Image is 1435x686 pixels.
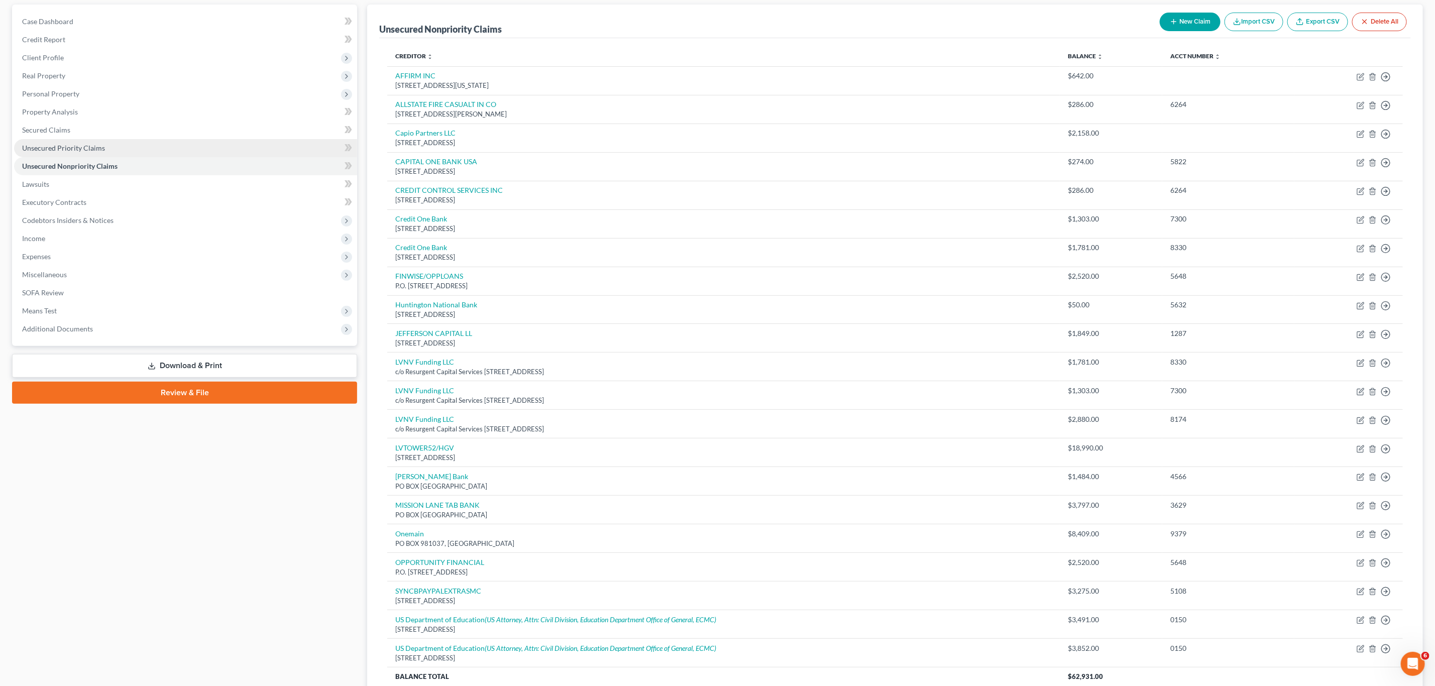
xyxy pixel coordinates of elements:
div: $2,880.00 [1068,414,1154,424]
a: Unsecured Priority Claims [14,139,357,157]
span: Unsecured Nonpriority Claims [22,162,118,170]
i: unfold_more [1215,54,1221,60]
div: PO BOX 981037, [GEOGRAPHIC_DATA] [395,539,1052,548]
a: LVNV Funding LLC [395,358,454,366]
div: 5632 [1170,300,1286,310]
div: 4566 [1170,472,1286,482]
span: Credit Report [22,35,65,44]
div: 6264 [1170,99,1286,109]
div: 3629 [1170,500,1286,510]
a: LVNV Funding LLC [395,415,454,423]
span: 6 [1421,652,1429,660]
div: $1,849.00 [1068,328,1154,338]
a: Secured Claims [14,121,357,139]
span: Lawsuits [22,180,49,188]
a: Export CSV [1287,13,1348,31]
div: 8330 [1170,243,1286,253]
div: 5822 [1170,157,1286,167]
div: $3,797.00 [1068,500,1154,510]
div: $274.00 [1068,157,1154,167]
div: 5648 [1170,557,1286,567]
a: Lawsuits [14,175,357,193]
a: Unsecured Nonpriority Claims [14,157,357,175]
span: SOFA Review [22,288,64,297]
div: PO BOX [GEOGRAPHIC_DATA] [395,482,1052,491]
div: 5648 [1170,271,1286,281]
i: unfold_more [1097,54,1103,60]
div: [STREET_ADDRESS] [395,453,1052,463]
span: $62,931.00 [1068,672,1103,680]
div: c/o Resurgent Capital Services [STREET_ADDRESS] [395,424,1052,434]
span: Real Property [22,71,65,80]
span: Client Profile [22,53,64,62]
th: Balance Total [387,667,1060,685]
div: c/o Resurgent Capital Services [STREET_ADDRESS] [395,367,1052,377]
div: [STREET_ADDRESS] [395,596,1052,606]
a: Acct Number unfold_more [1170,52,1221,60]
a: LVNV Funding LLC [395,386,454,395]
span: Miscellaneous [22,270,67,279]
a: Capio Partners LLC [395,129,456,137]
a: OPPORTUNITY FINANCIAL [395,558,484,566]
div: $1,484.00 [1068,472,1154,482]
a: Onemain [395,529,424,538]
div: $2,520.00 [1068,557,1154,567]
span: Case Dashboard [22,17,73,26]
a: Case Dashboard [14,13,357,31]
a: Credit One Bank [395,243,447,252]
a: SYNCBPAYPALEXTRASMC [395,587,481,595]
div: $2,158.00 [1068,128,1154,138]
div: $3,275.00 [1068,586,1154,596]
div: [STREET_ADDRESS] [395,195,1052,205]
div: $50.00 [1068,300,1154,310]
a: Balance unfold_more [1068,52,1103,60]
div: PO BOX [GEOGRAPHIC_DATA] [395,510,1052,520]
div: $286.00 [1068,99,1154,109]
span: Personal Property [22,89,79,98]
a: LVTOWER52/HGV [395,443,454,452]
div: 0150 [1170,615,1286,625]
div: [STREET_ADDRESS] [395,138,1052,148]
div: [STREET_ADDRESS] [395,625,1052,634]
div: [STREET_ADDRESS] [395,653,1052,663]
a: [PERSON_NAME] Bank [395,472,468,481]
div: 8174 [1170,414,1286,424]
div: [STREET_ADDRESS] [395,224,1052,234]
div: $286.00 [1068,185,1154,195]
span: Property Analysis [22,107,78,116]
a: Credit Report [14,31,357,49]
span: Income [22,234,45,243]
div: [STREET_ADDRESS] [395,338,1052,348]
i: unfold_more [427,54,433,60]
div: $3,491.00 [1068,615,1154,625]
i: (US Attorney, Attn: Civil Division, Education Department Office of General, ECMC) [485,644,716,652]
div: [STREET_ADDRESS] [395,253,1052,262]
div: $3,852.00 [1068,643,1154,653]
a: Huntington National Bank [395,300,477,309]
a: Review & File [12,382,357,404]
a: US Department of Education(US Attorney, Attn: Civil Division, Education Department Office of Gene... [395,615,716,624]
div: [STREET_ADDRESS] [395,167,1052,176]
div: [STREET_ADDRESS] [395,310,1052,319]
span: Means Test [22,306,57,315]
i: (US Attorney, Attn: Civil Division, Education Department Office of General, ECMC) [485,615,716,624]
div: [STREET_ADDRESS][US_STATE] [395,81,1052,90]
div: 9379 [1170,529,1286,539]
div: 6264 [1170,185,1286,195]
div: Unsecured Nonpriority Claims [379,23,502,35]
div: [STREET_ADDRESS][PERSON_NAME] [395,109,1052,119]
span: Codebtors Insiders & Notices [22,216,114,224]
a: JEFFERSON CAPITAL LL [395,329,472,337]
a: Download & Print [12,354,357,378]
a: AFFIRM INC [395,71,435,80]
div: $1,303.00 [1068,386,1154,396]
div: $8,409.00 [1068,529,1154,539]
div: $1,781.00 [1068,357,1154,367]
div: $1,303.00 [1068,214,1154,224]
div: c/o Resurgent Capital Services [STREET_ADDRESS] [395,396,1052,405]
span: Executory Contracts [22,198,86,206]
a: SOFA Review [14,284,357,302]
span: Secured Claims [22,126,70,134]
div: $18,990.00 [1068,443,1154,453]
div: 7300 [1170,386,1286,396]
